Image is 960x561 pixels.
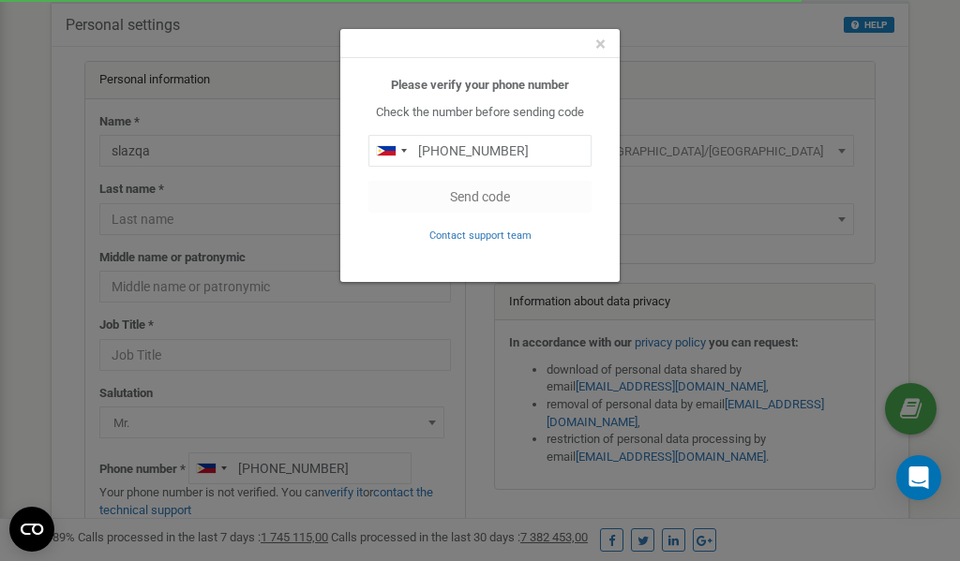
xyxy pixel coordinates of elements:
button: Send code [368,181,592,213]
button: Close [595,35,606,54]
span: × [595,33,606,55]
p: Check the number before sending code [368,104,592,122]
div: Open Intercom Messenger [896,455,941,500]
input: 0905 123 4567 [368,135,592,167]
small: Contact support team [429,229,532,242]
div: Telephone country code [369,136,412,166]
b: Please verify your phone number [391,78,569,92]
a: Contact support team [429,228,532,242]
button: Open CMP widget [9,507,54,552]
